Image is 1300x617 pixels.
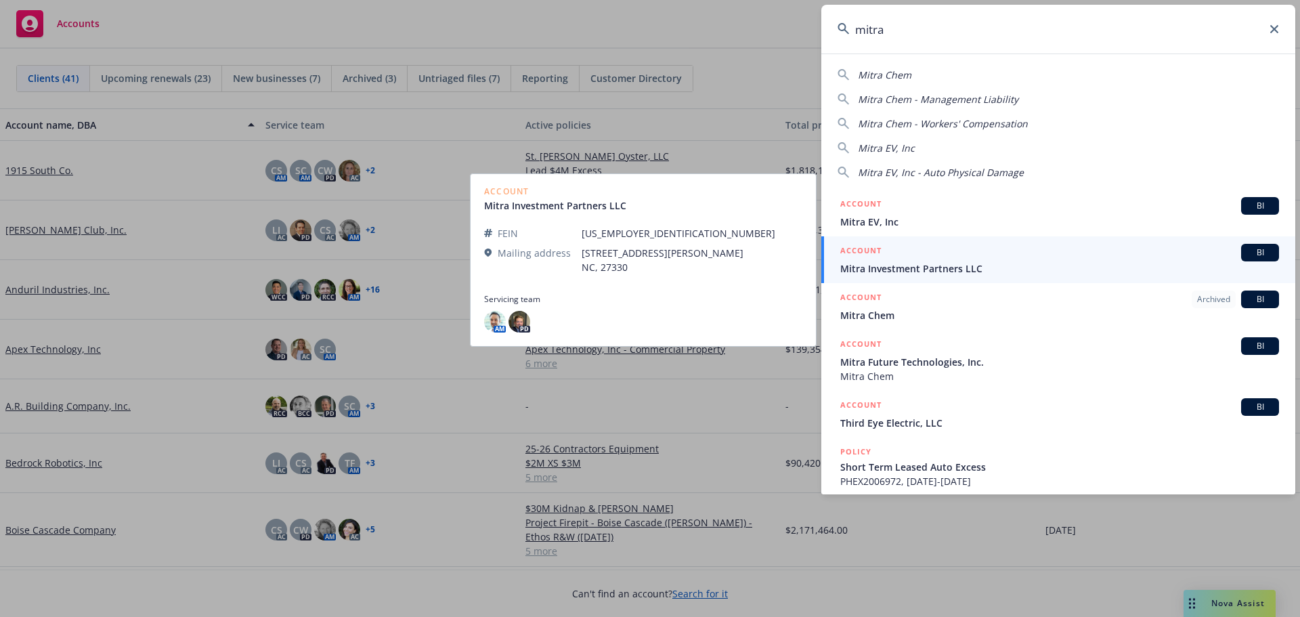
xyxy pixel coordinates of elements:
[840,244,882,260] h5: ACCOUNT
[840,308,1279,322] span: Mitra Chem
[821,438,1295,496] a: POLICYShort Term Leased Auto ExcessPHEX2006972, [DATE]-[DATE]
[1247,401,1274,413] span: BI
[840,460,1279,474] span: Short Term Leased Auto Excess
[821,5,1295,54] input: Search...
[840,416,1279,430] span: Third Eye Electric, LLC
[1247,247,1274,259] span: BI
[858,68,911,81] span: Mitra Chem
[840,291,882,307] h5: ACCOUNT
[840,398,882,414] h5: ACCOUNT
[840,474,1279,488] span: PHEX2006972, [DATE]-[DATE]
[1247,200,1274,212] span: BI
[821,391,1295,438] a: ACCOUNTBIThird Eye Electric, LLC
[821,330,1295,391] a: ACCOUNTBIMitra Future Technologies, Inc.Mitra Chem
[840,337,882,354] h5: ACCOUNT
[1247,293,1274,305] span: BI
[858,93,1018,106] span: Mitra Chem - Management Liability
[1247,340,1274,352] span: BI
[821,283,1295,330] a: ACCOUNTArchivedBIMitra Chem
[858,117,1028,130] span: Mitra Chem - Workers' Compensation
[858,142,915,154] span: Mitra EV, Inc
[840,197,882,213] h5: ACCOUNT
[840,261,1279,276] span: Mitra Investment Partners LLC
[858,166,1024,179] span: Mitra EV, Inc - Auto Physical Damage
[821,236,1295,283] a: ACCOUNTBIMitra Investment Partners LLC
[840,355,1279,369] span: Mitra Future Technologies, Inc.
[840,445,871,459] h5: POLICY
[840,215,1279,229] span: Mitra EV, Inc
[1197,293,1230,305] span: Archived
[840,369,1279,383] span: Mitra Chem
[821,190,1295,236] a: ACCOUNTBIMitra EV, Inc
